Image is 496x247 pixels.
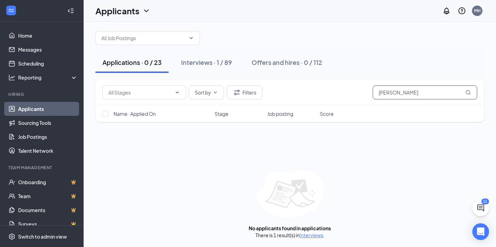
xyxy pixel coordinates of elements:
[18,175,78,189] a: OnboardingCrown
[175,90,180,95] svg: ChevronDown
[18,130,78,144] a: Job Postings
[18,144,78,158] a: Talent Network
[458,7,466,15] svg: QuestionInfo
[8,91,76,97] div: Hiring
[212,90,218,95] svg: ChevronDown
[181,58,232,67] div: Interviews · 1 / 89
[108,89,172,96] input: All Stages
[18,217,78,231] a: SurveysCrown
[114,110,156,117] span: Name · Applied On
[101,34,186,42] input: All Job Postings
[256,171,324,218] img: empty-state
[18,203,78,217] a: DocumentsCrown
[18,74,78,81] div: Reporting
[18,57,78,70] a: Scheduling
[227,85,262,99] button: Filter Filters
[188,35,194,41] svg: ChevronDown
[8,74,15,81] svg: Analysis
[481,199,489,204] div: 11
[18,116,78,130] a: Sourcing Tools
[474,8,481,14] div: MH
[300,232,323,238] a: Interviews
[442,7,451,15] svg: Notifications
[251,58,322,67] div: Offers and hires · 0 / 112
[472,200,489,216] button: ChatActive
[476,204,485,212] svg: ChatActive
[18,29,78,43] a: Home
[8,233,15,240] svg: Settings
[255,232,325,239] div: There is 1 result(s) in .
[233,88,241,97] svg: Filter
[465,90,471,95] svg: MagnifyingGlass
[215,110,228,117] span: Stage
[67,7,74,14] svg: Collapse
[320,110,334,117] span: Score
[189,85,224,99] button: Sort byChevronDown
[18,189,78,203] a: TeamCrown
[18,102,78,116] a: Applicants
[267,110,293,117] span: Job posting
[8,165,76,171] div: Team Management
[249,225,331,232] div: No applicants found in applications
[102,58,162,67] div: Applications · 0 / 23
[472,223,489,240] div: Open Intercom Messenger
[95,5,139,17] h1: Applicants
[8,7,15,14] svg: WorkstreamLogo
[18,43,78,57] a: Messages
[373,85,477,99] input: Search in applications
[142,7,150,15] svg: ChevronDown
[195,90,211,95] span: Sort by
[18,233,67,240] div: Switch to admin view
